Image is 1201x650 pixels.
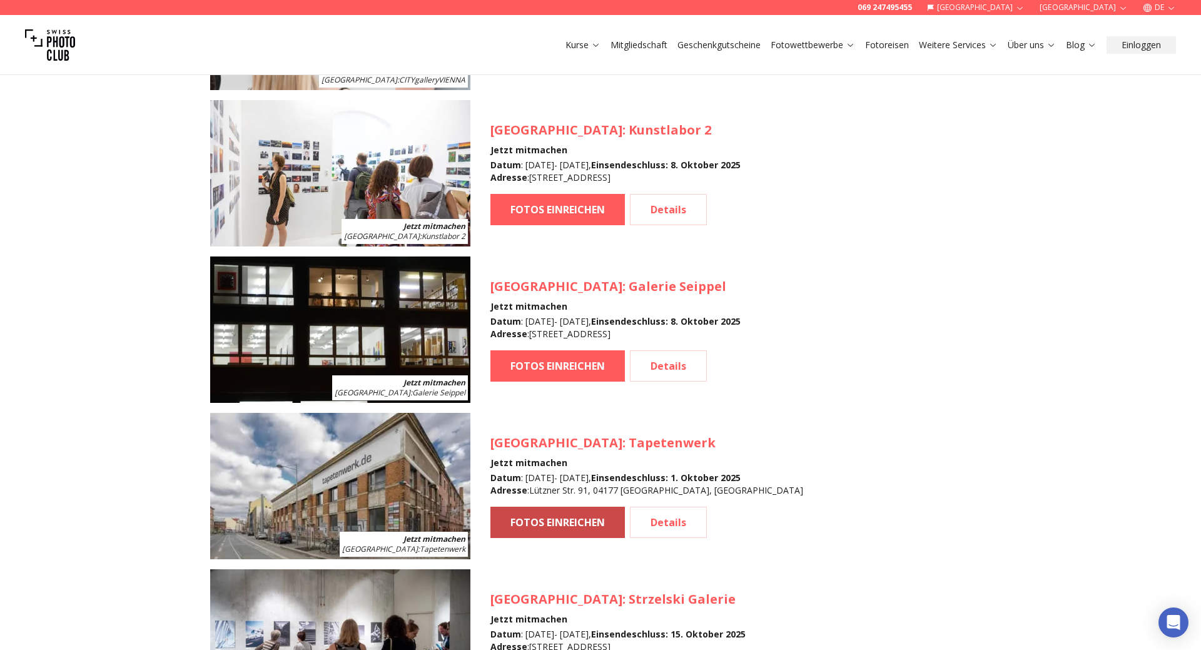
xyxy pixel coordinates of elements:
h3: : Kunstlabor 2 [490,121,741,139]
a: Blog [1066,39,1097,51]
h4: Jetzt mitmachen [490,613,746,626]
b: Jetzt mitmachen [403,221,465,231]
span: : Galerie Seippel [335,387,465,398]
button: Fotoreisen [860,36,914,54]
b: Jetzt mitmachen [403,377,465,388]
span: : Tapetenwerk [342,544,465,554]
b: Adresse [490,171,527,183]
h3: : Galerie Seippel [490,278,741,295]
b: Einsendeschluss : 15. Oktober 2025 [591,628,746,640]
a: Weitere Services [919,39,998,51]
button: Kurse [560,36,606,54]
span: [GEOGRAPHIC_DATA] [490,278,622,295]
a: Fotowettbewerbe [771,39,855,51]
h3: : Strzelski Galerie [490,591,746,608]
span: [GEOGRAPHIC_DATA] [344,231,420,241]
a: FOTOS EINREICHEN [490,507,625,538]
b: Datum [490,159,521,171]
b: Einsendeschluss : 1. Oktober 2025 [591,472,741,484]
a: Über uns [1008,39,1056,51]
button: Mitgliedschaft [606,36,672,54]
img: Swiss photo club [25,20,75,70]
a: 069 247495455 [858,3,912,13]
a: Mitgliedschaft [611,39,667,51]
button: Geschenkgutscheine [672,36,766,54]
button: Über uns [1003,36,1061,54]
div: : [DATE] - [DATE] , : Lützner Str. 91, 04177 [GEOGRAPHIC_DATA], [GEOGRAPHIC_DATA] [490,472,803,497]
b: Adresse [490,328,527,340]
a: Geschenkgutscheine [677,39,761,51]
b: Einsendeschluss : 8. Oktober 2025 [591,159,741,171]
h3: : Tapetenwerk [490,434,803,452]
h4: Jetzt mitmachen [490,144,741,156]
button: Einloggen [1107,36,1176,54]
a: FOTOS EINREICHEN [490,350,625,382]
button: Fotowettbewerbe [766,36,860,54]
img: SPC Photo Awards MÜNCHEN November 2025 [210,100,470,246]
a: Details [630,194,707,225]
span: : CITYgalleryVIENNA [322,74,465,85]
a: Details [630,507,707,538]
img: SPC Photo Awards LEIPZIG November 2025 [210,413,470,559]
button: Blog [1061,36,1102,54]
a: Details [630,350,707,382]
b: Jetzt mitmachen [403,534,465,544]
h4: Jetzt mitmachen [490,457,803,469]
h4: Jetzt mitmachen [490,300,741,313]
a: FOTOS EINREICHEN [490,194,625,225]
img: SPC Photo Awards KÖLN November 2025 [210,256,470,403]
span: [GEOGRAPHIC_DATA] [490,121,622,138]
div: Open Intercom Messenger [1158,607,1188,637]
b: Datum [490,472,521,484]
button: Weitere Services [914,36,1003,54]
b: Datum [490,315,521,327]
a: Fotoreisen [865,39,909,51]
a: Kurse [565,39,600,51]
b: Datum [490,628,521,640]
div: : [DATE] - [DATE] , : [STREET_ADDRESS] [490,159,741,184]
b: Adresse [490,484,527,496]
div: : [DATE] - [DATE] , : [STREET_ADDRESS] [490,315,741,340]
b: Einsendeschluss : 8. Oktober 2025 [591,315,741,327]
span: : Kunstlabor 2 [344,231,465,241]
span: [GEOGRAPHIC_DATA] [342,544,418,554]
span: [GEOGRAPHIC_DATA] [490,434,622,451]
span: [GEOGRAPHIC_DATA] [322,74,397,85]
span: [GEOGRAPHIC_DATA] [490,591,622,607]
span: [GEOGRAPHIC_DATA] [335,387,410,398]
